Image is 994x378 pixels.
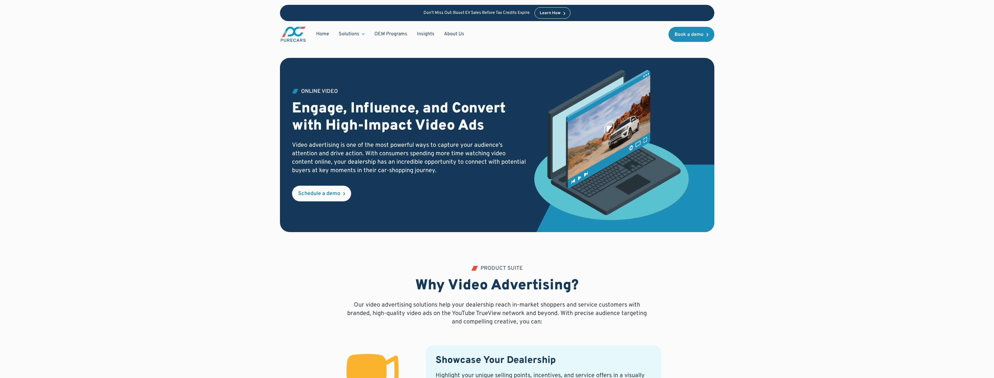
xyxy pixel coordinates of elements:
[412,28,439,40] a: Insights
[370,28,412,40] a: OEM Programs
[292,186,351,201] a: Schedule a demo
[535,7,570,19] a: Learn How
[280,26,306,43] a: main
[439,28,469,40] a: About Us
[436,355,652,366] h3: Showcase Your Dealership
[298,191,340,197] div: Schedule a demo
[675,32,703,37] div: Book a demo
[481,266,523,271] div: product suite
[292,100,526,135] h2: Engage, Influence, and Convert with High-Impact Video Ads
[280,26,306,43] img: purecars logo
[424,11,530,16] p: Don’t Miss Out: Boost EV Sales Before Tax Credits Expire
[534,70,689,220] img: customer data platform illustration
[292,141,526,175] p: Video advertising is one of the most powerful ways to capture your audience’s attention and drive...
[343,301,652,326] p: Our video advertising solutions help your dealership reach in-market shoppers and service custome...
[668,27,714,42] a: Book a demo
[415,277,579,295] h2: Why Video Advertising?
[339,31,359,37] div: Solutions
[301,89,338,94] div: Online Video
[334,28,370,40] div: Solutions
[540,11,561,15] div: Learn How
[311,28,334,40] a: Home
